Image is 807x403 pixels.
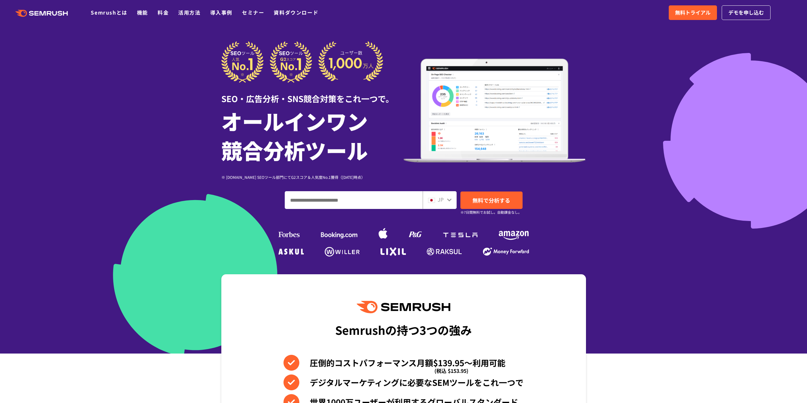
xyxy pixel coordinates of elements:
[472,196,510,204] span: 無料で分析する
[285,192,422,209] input: ドメイン、キーワードまたはURLを入力してください
[242,9,264,16] a: セミナー
[728,9,764,17] span: デモを申し込む
[357,301,450,313] img: Semrush
[460,209,522,215] small: ※7日間無料でお試し。自動課金なし。
[434,363,468,379] span: (税込 $153.95)
[274,9,318,16] a: 資料ダウンロード
[210,9,232,16] a: 導入事例
[91,9,127,16] a: Semrushとは
[669,5,717,20] a: 無料トライアル
[460,192,523,209] a: 無料で分析する
[137,9,148,16] a: 機能
[221,174,404,180] div: ※ [DOMAIN_NAME] SEOツール部門にてG2スコア＆人気度No.1獲得（[DATE]時点）
[178,9,200,16] a: 活用方法
[283,374,524,390] li: デジタルマーケティングに必要なSEMツールをこれ一つで
[438,196,444,203] span: JP
[722,5,771,20] a: デモを申し込む
[335,318,472,341] div: Semrushの持つ3つの強み
[158,9,169,16] a: 料金
[283,355,524,371] li: 圧倒的コストパフォーマンス月額$139.95〜利用可能
[221,106,404,165] h1: オールインワン 競合分析ツール
[221,83,404,105] div: SEO・広告分析・SNS競合対策をこれ一つで。
[675,9,711,17] span: 無料トライアル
